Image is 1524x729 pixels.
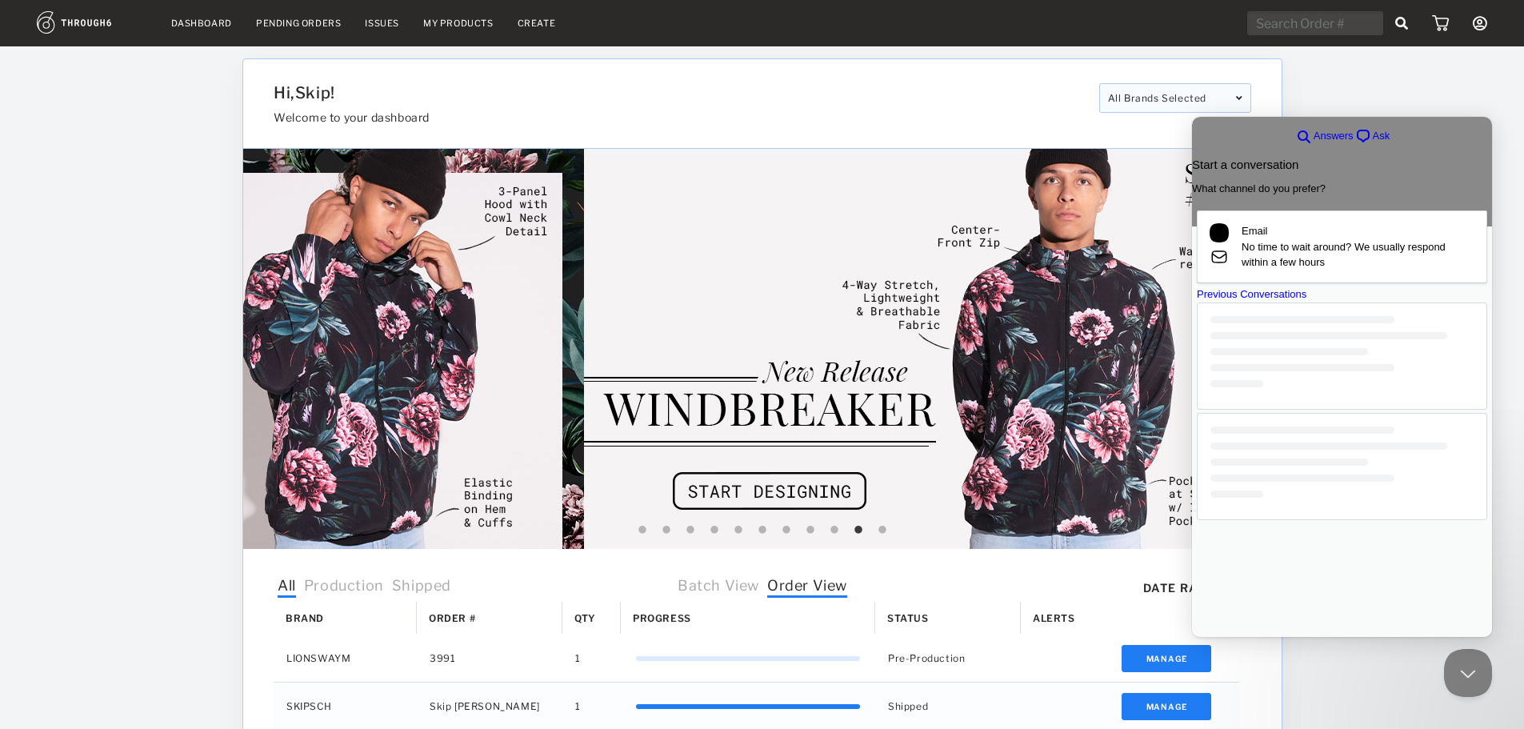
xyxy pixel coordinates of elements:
span: Order # [429,612,475,624]
button: 8 [802,523,818,539]
iframe: Help Scout Beacon - Close [1444,649,1492,697]
span: Shipped [391,577,450,598]
button: 5 [730,523,746,539]
span: Order View [767,577,847,598]
h1: Hi, Skip ! [274,83,1086,102]
a: Create [518,18,556,29]
button: 3 [682,523,698,539]
img: logo.1c10ca64.svg [37,11,147,34]
div: Date Range [1143,581,1226,595]
div: Press SPACE to select this row. [274,635,1239,683]
a: My Products [423,18,494,29]
button: 6 [754,523,770,539]
button: 7 [778,523,794,539]
button: 1 [634,523,650,539]
button: 10 [850,523,866,539]
span: All [278,577,296,598]
button: Manage [1121,693,1211,720]
span: Qty [574,612,596,624]
span: Batch View [678,577,759,598]
span: Progress [633,612,691,624]
span: Brand [286,612,324,624]
input: Search Order # [1247,11,1383,35]
a: Pending Orders [256,18,341,29]
div: All Brands Selected [1098,83,1250,113]
h3: Welcome to your dashboard [274,110,1086,124]
button: 4 [706,523,722,539]
div: Pre-Production [875,635,1021,682]
a: Issues [365,18,399,29]
div: LIONSWAYM [274,635,417,682]
a: Dashboard [171,18,232,29]
button: 11 [874,523,890,539]
button: Manage [1121,645,1211,672]
button: 2 [658,523,674,539]
iframe: Help Scout Beacon - Live Chat, Contact Form, and Knowledge Base [1192,117,1492,637]
span: Production [303,577,383,598]
button: 9 [826,523,842,539]
span: 1 [575,696,581,717]
span: Status [887,612,929,624]
img: 45ca7d7a-015f-4d6f-9ede-7aa77e298765.jpg [243,149,1282,549]
img: icon_cart.dab5cea1.svg [1432,15,1449,31]
div: 3991 [417,635,562,682]
span: Alerts [1033,612,1075,624]
span: 1 [575,648,581,669]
